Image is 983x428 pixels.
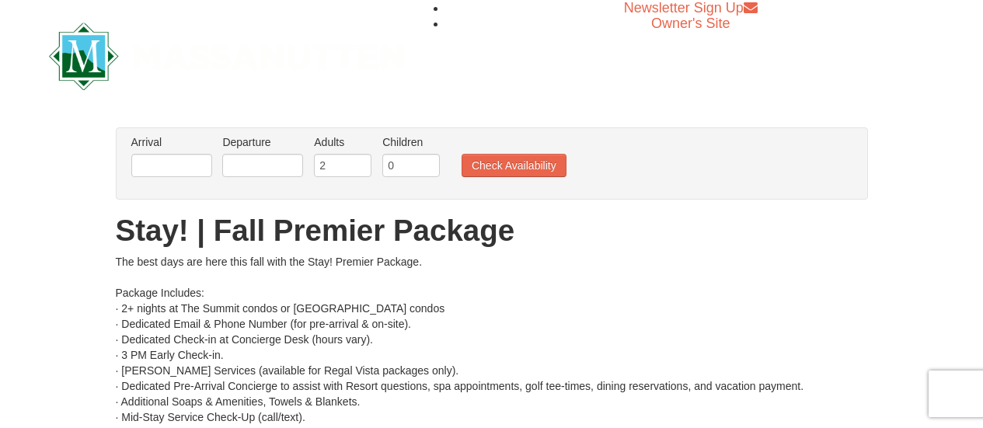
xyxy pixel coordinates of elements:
a: Massanutten Resort [49,36,405,72]
h1: Stay! | Fall Premier Package [116,215,868,246]
label: Children [382,134,440,150]
label: Departure [222,134,303,150]
label: Arrival [131,134,212,150]
button: Check Availability [462,154,566,177]
img: Massanutten Resort Logo [49,23,405,90]
a: Owner's Site [651,16,730,31]
label: Adults [314,134,371,150]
